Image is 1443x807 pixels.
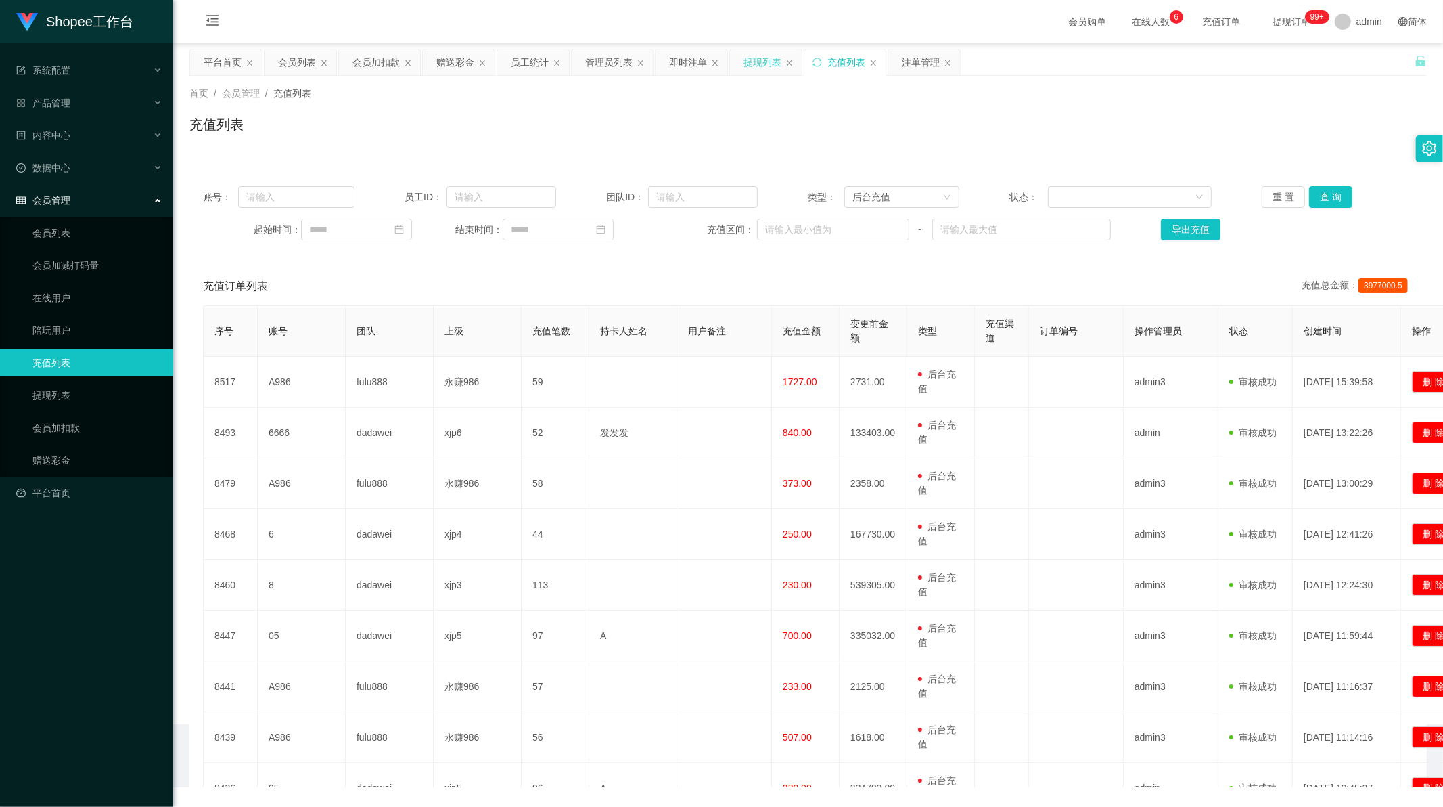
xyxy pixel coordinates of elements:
[783,529,812,540] span: 250.00
[522,458,589,509] td: 58
[1229,630,1277,641] span: 审核成功
[1262,186,1305,208] button: 重 置
[840,458,907,509] td: 2358.00
[669,49,707,75] div: 即时注单
[902,49,940,75] div: 注单管理
[757,219,909,240] input: 请输入最小值为
[352,49,400,75] div: 会员加扣款
[743,49,781,75] div: 提现列表
[258,611,346,661] td: 05
[918,471,956,496] span: 后台充值
[32,447,162,474] a: 赠送彩金
[1125,17,1176,26] span: 在线人数
[1040,326,1078,336] span: 订单编号
[189,114,244,135] h1: 充值列表
[522,509,589,560] td: 44
[16,97,70,108] span: 产品管理
[783,630,812,641] span: 700.00
[1161,219,1220,240] button: 导出充值
[783,732,812,743] span: 507.00
[278,49,316,75] div: 会员列表
[32,382,162,409] a: 提现列表
[1293,408,1401,458] td: [DATE] 13:22:26
[346,458,434,509] td: fulu888
[840,611,907,661] td: 335032.00
[258,408,346,458] td: 6666
[258,509,346,560] td: 6
[434,611,522,661] td: xjp5
[16,16,133,26] a: Shopee工作台
[258,560,346,611] td: 8
[32,414,162,441] a: 会员加扣款
[346,712,434,763] td: fulu888
[189,1,235,44] i: 图标: menu-fold
[346,357,434,408] td: fulu888
[434,712,522,763] td: 永赚986
[783,783,812,793] span: 239.00
[16,130,70,141] span: 内容中心
[1415,55,1427,67] i: 图标: unlock
[1124,408,1218,458] td: admin
[1124,357,1218,408] td: admin3
[16,13,38,32] img: logo.9652507e.png
[637,59,645,67] i: 图标: close
[16,479,162,506] a: 图标: dashboard平台首页
[1309,186,1352,208] button: 查 询
[269,326,288,336] span: 账号
[32,317,162,344] a: 陪玩用户
[16,66,26,75] i: 图标: form
[1266,17,1317,26] span: 提现订单
[238,186,354,208] input: 请输入
[444,326,463,336] span: 上级
[1010,190,1049,204] span: 状态：
[204,611,258,661] td: 8447
[1293,611,1401,661] td: [DATE] 11:59:44
[1229,427,1277,438] span: 审核成功
[918,775,956,800] span: 后台充值
[16,162,70,173] span: 数据中心
[1302,278,1413,295] div: 充值总金额：
[1293,661,1401,712] td: [DATE] 11:16:37
[918,623,956,648] span: 后台充值
[589,408,677,458] td: 发发发
[258,357,346,408] td: A986
[1305,10,1329,24] sup: 261
[1304,326,1342,336] span: 创建时间
[434,458,522,509] td: 永赚986
[522,611,589,661] td: 97
[346,509,434,560] td: dadawei
[346,408,434,458] td: dadawei
[32,219,162,246] a: 会员列表
[596,225,605,234] i: 图标: calendar
[1229,732,1277,743] span: 审核成功
[840,661,907,712] td: 2125.00
[16,131,26,140] i: 图标: profile
[522,408,589,458] td: 52
[1229,529,1277,540] span: 审核成功
[909,223,933,237] span: ~
[258,458,346,509] td: A986
[840,408,907,458] td: 133403.00
[827,49,865,75] div: 充值列表
[918,369,956,394] span: 后台充值
[204,712,258,763] td: 8439
[434,408,522,458] td: xjp6
[850,318,888,343] span: 变更前金额
[1293,712,1401,763] td: [DATE] 11:14:16
[986,318,1014,343] span: 充值渠道
[446,186,556,208] input: 请输入
[1412,326,1431,336] span: 操作
[189,88,208,99] span: 首页
[204,560,258,611] td: 8460
[918,724,956,749] span: 后台充值
[258,661,346,712] td: A986
[553,59,561,67] i: 图标: close
[455,223,503,237] span: 结束时间：
[265,88,268,99] span: /
[522,661,589,712] td: 57
[1229,580,1277,590] span: 审核成功
[1124,560,1218,611] td: admin3
[16,196,26,205] i: 图标: table
[783,427,812,438] span: 840.00
[404,59,412,67] i: 图标: close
